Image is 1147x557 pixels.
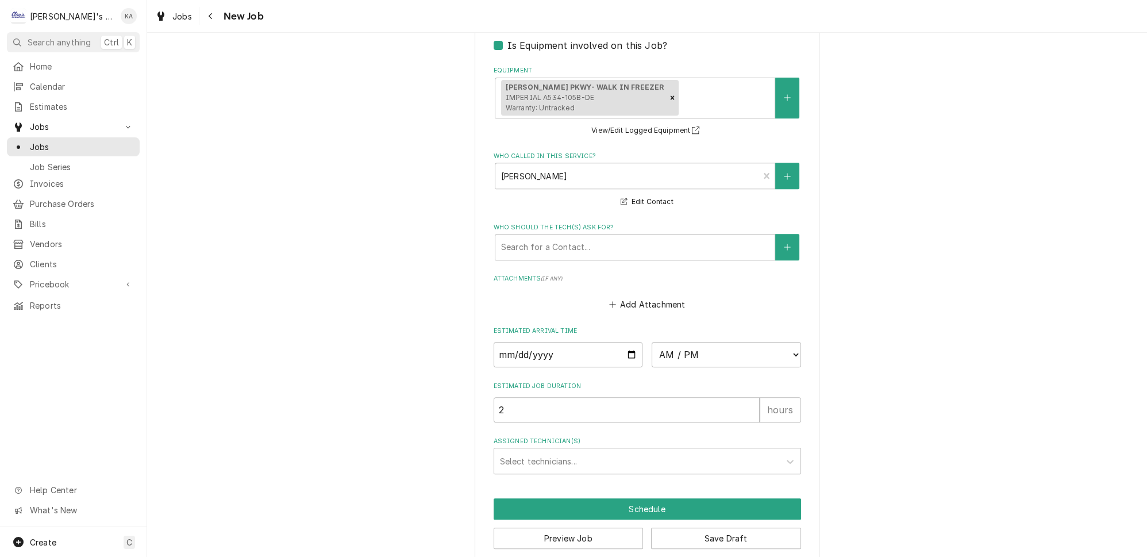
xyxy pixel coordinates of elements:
[494,498,801,520] div: Button Group Row
[666,80,679,116] div: Remove [object Object]
[104,36,119,48] span: Ctrl
[30,484,133,496] span: Help Center
[784,243,791,251] svg: Create New Contact
[202,7,220,25] button: Navigate back
[7,174,140,193] a: Invoices
[126,536,132,548] span: C
[7,296,140,315] a: Reports
[494,528,644,549] button: Preview Job
[494,152,801,161] label: Who called in this service?
[494,274,801,283] label: Attachments
[784,172,791,180] svg: Create New Contact
[30,80,134,93] span: Calendar
[494,382,801,422] div: Estimated Job Duration
[30,101,134,113] span: Estimates
[652,342,801,367] select: Time Select
[494,382,801,391] label: Estimated Job Duration
[494,342,643,367] input: Date
[30,504,133,516] span: What's New
[494,498,801,549] div: Button Group
[784,94,791,102] svg: Create New Equipment
[494,66,801,137] div: Equipment
[541,275,563,282] span: ( if any )
[30,198,134,210] span: Purchase Orders
[506,93,594,112] span: IMPERIAL A534-105B-DE Warranty: Untracked
[7,97,140,116] a: Estimates
[494,66,801,75] label: Equipment
[121,8,137,24] div: KA
[775,234,799,260] button: Create New Contact
[494,520,801,549] div: Button Group Row
[7,194,140,213] a: Purchase Orders
[494,326,801,367] div: Estimated Arrival Time
[494,498,801,520] button: Schedule
[7,235,140,253] a: Vendors
[651,528,801,549] button: Save Draft
[494,223,801,232] label: Who should the tech(s) ask for?
[30,238,134,250] span: Vendors
[619,195,675,209] button: Edit Contact
[494,437,801,446] label: Assigned Technician(s)
[220,9,264,24] span: New Job
[775,163,799,189] button: Create New Contact
[494,274,801,312] div: Attachments
[775,78,799,118] button: Create New Equipment
[7,117,140,136] a: Go to Jobs
[7,77,140,96] a: Calendar
[7,137,140,156] a: Jobs
[506,83,664,91] strong: [PERSON_NAME] PKWY- WALK IN FREEZER
[760,397,801,422] div: hours
[172,10,192,22] span: Jobs
[30,60,134,72] span: Home
[10,8,26,24] div: Clay's Refrigeration's Avatar
[494,22,801,52] div: Equipment Expected
[10,8,26,24] div: C
[494,326,801,336] label: Estimated Arrival Time
[30,537,56,547] span: Create
[494,152,801,209] div: Who called in this service?
[507,39,667,52] label: Is Equipment involved on this Job?
[7,501,140,520] a: Go to What's New
[30,121,117,133] span: Jobs
[7,57,140,76] a: Home
[494,223,801,260] div: Who should the tech(s) ask for?
[121,8,137,24] div: Korey Austin's Avatar
[607,296,687,312] button: Add Attachment
[7,214,140,233] a: Bills
[7,481,140,500] a: Go to Help Center
[30,258,134,270] span: Clients
[30,278,117,290] span: Pricebook
[127,36,132,48] span: K
[151,7,197,26] a: Jobs
[494,437,801,474] div: Assigned Technician(s)
[30,141,134,153] span: Jobs
[7,255,140,274] a: Clients
[30,10,114,22] div: [PERSON_NAME]'s Refrigeration
[30,299,134,312] span: Reports
[590,124,705,138] button: View/Edit Logged Equipment
[7,32,140,52] button: Search anythingCtrlK
[30,178,134,190] span: Invoices
[7,275,140,294] a: Go to Pricebook
[30,161,134,173] span: Job Series
[28,36,91,48] span: Search anything
[30,218,134,230] span: Bills
[7,158,140,176] a: Job Series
